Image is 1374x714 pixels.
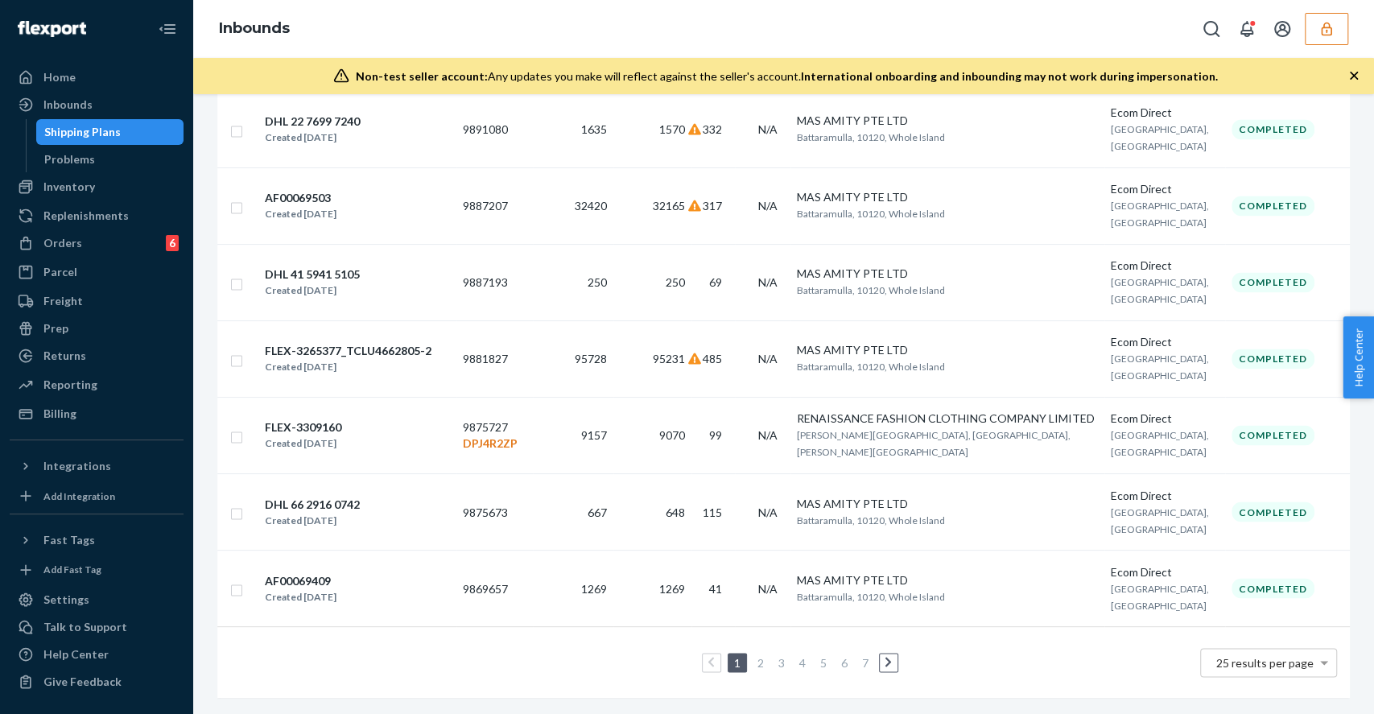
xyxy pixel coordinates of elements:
td: 9887207 [456,167,533,244]
div: FLEX-3309160 [265,419,341,435]
div: Ecom Direct [1111,258,1219,274]
a: Inbounds [219,19,290,37]
div: MAS AMITY PTE LTD [797,572,1098,588]
div: Shipping Plans [44,124,121,140]
span: Battaramulla, 10120, Whole Island [797,361,945,373]
td: 9875727 [456,397,533,473]
a: Page 3 [775,655,788,669]
span: N/A [758,199,778,213]
div: Ecom Direct [1111,563,1219,580]
button: Integrations [10,453,184,479]
span: Help Center [1343,316,1374,398]
span: International onboarding and inbounding may not work during impersonation. [801,69,1218,83]
a: Home [10,64,184,90]
div: AF00069409 [265,572,336,588]
button: Open notifications [1231,13,1263,45]
span: 9070 [659,428,685,442]
span: 1635 [581,122,607,136]
a: Reporting [10,372,184,398]
div: Created [DATE] [265,206,336,222]
a: Freight [10,288,184,314]
span: Battaramulla, 10120, Whole Island [797,590,945,602]
div: DHL 22 7699 7240 [265,113,360,130]
span: Non-test seller account: [356,69,488,83]
a: Settings [10,587,184,613]
td: 9887193 [456,244,533,320]
div: Freight [43,293,83,309]
div: Completed [1232,425,1314,445]
ol: breadcrumbs [206,6,303,52]
div: Completed [1232,196,1314,216]
div: Created [DATE] [265,359,431,375]
span: Battaramulla, 10120, Whole Island [797,514,945,526]
span: 250 [588,275,607,289]
div: Add Fast Tag [43,563,101,576]
div: Created [DATE] [265,588,336,605]
a: Prep [10,316,184,341]
span: 32420 [575,199,607,213]
div: Give Feedback [43,674,122,690]
span: Battaramulla, 10120, Whole Island [797,208,945,220]
div: Created [DATE] [265,512,360,528]
a: Help Center [10,642,184,667]
div: Orders [43,235,82,251]
span: 9157 [581,428,607,442]
span: 1570 [659,122,685,136]
a: Page 2 [754,655,767,669]
div: Ecom Direct [1111,487,1219,503]
div: Talk to Support [43,619,127,635]
div: Completed [1232,501,1314,522]
a: Page 7 [859,655,872,669]
button: Close Navigation [151,13,184,45]
div: Returns [43,348,86,364]
div: Ecom Direct [1111,181,1219,197]
button: Open account menu [1266,13,1298,45]
span: N/A [758,352,778,365]
div: Billing [43,406,76,422]
a: Orders6 [10,230,184,256]
div: RENAISSANCE FASHION CLOTHING COMPANY LIMITED [797,411,1098,427]
a: Talk to Support [10,614,184,640]
a: Page 6 [838,655,851,669]
div: Add Integration [43,489,115,503]
td: 9869657 [456,550,533,626]
span: N/A [758,505,778,518]
a: Inventory [10,174,184,200]
a: Inbounds [10,92,184,118]
span: 25 results per page [1216,655,1314,669]
img: Flexport logo [18,21,86,37]
div: MAS AMITY PTE LTD [797,342,1098,358]
span: 1269 [659,581,685,595]
span: 485 [703,352,722,365]
span: 648 [666,505,685,518]
a: Parcel [10,259,184,285]
div: MAS AMITY PTE LTD [797,266,1098,282]
div: Help Center [43,646,109,662]
div: Any updates you make will reflect against the seller's account. [356,68,1218,85]
div: Created [DATE] [265,283,360,299]
span: 95231 [653,352,685,365]
div: Problems [44,151,95,167]
a: Page 4 [796,655,809,669]
div: Created [DATE] [265,435,341,452]
div: Ecom Direct [1111,105,1219,121]
span: [GEOGRAPHIC_DATA], [GEOGRAPHIC_DATA] [1111,429,1209,458]
div: MAS AMITY PTE LTD [797,495,1098,511]
div: Created [DATE] [265,130,360,146]
button: Open Search Box [1195,13,1228,45]
div: Prep [43,320,68,336]
div: Completed [1232,349,1314,369]
div: MAS AMITY PTE LTD [797,189,1098,205]
div: Parcel [43,264,77,280]
div: Home [43,69,76,85]
div: AF00069503 [265,190,336,206]
div: Ecom Direct [1111,334,1219,350]
a: Returns [10,343,184,369]
div: Inbounds [43,97,93,113]
span: [GEOGRAPHIC_DATA], [GEOGRAPHIC_DATA] [1111,582,1209,611]
span: N/A [758,122,778,136]
span: [GEOGRAPHIC_DATA], [GEOGRAPHIC_DATA] [1111,123,1209,152]
div: Completed [1232,578,1314,598]
div: Inventory [43,179,95,195]
td: 9891080 [456,91,533,167]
